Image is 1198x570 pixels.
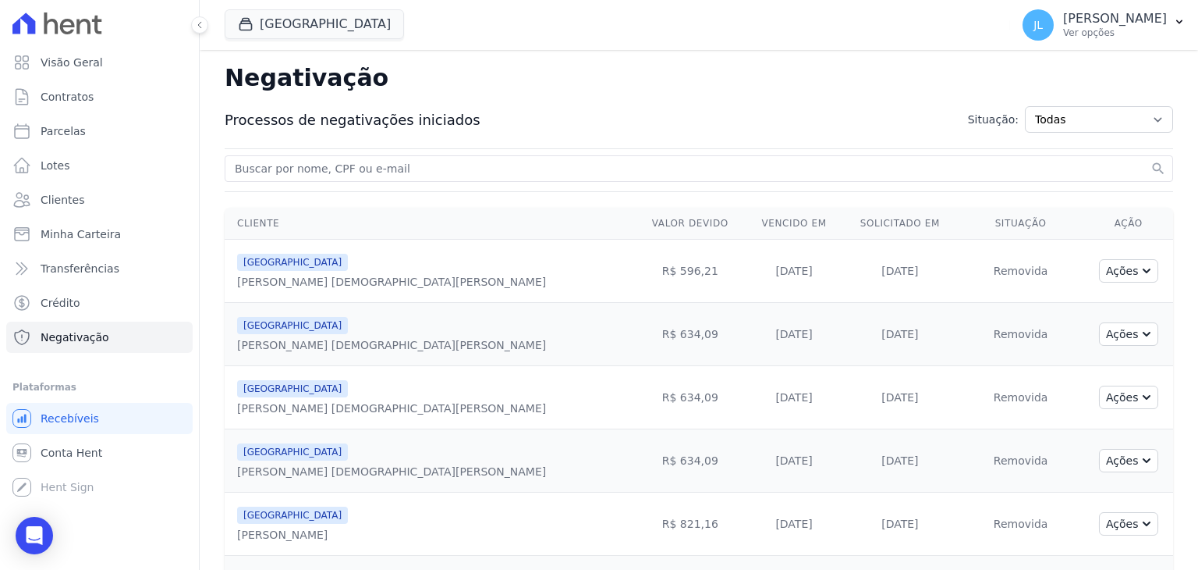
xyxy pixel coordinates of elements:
[1033,20,1043,30] span: JL
[237,317,348,334] span: [GEOGRAPHIC_DATA]
[12,378,186,397] div: Plataformas
[41,261,119,276] span: Transferências
[958,208,1084,240] th: Situação
[1099,512,1158,536] button: Ações
[237,254,348,271] span: [GEOGRAPHIC_DATA]
[41,330,109,345] span: Negativação
[746,493,842,556] td: [DATE]
[746,366,842,429] td: [DATE]
[6,47,193,78] a: Visão Geral
[958,493,1084,556] td: Removida
[41,445,102,461] span: Conta Hent
[232,159,1147,178] input: Buscar por nome, CPF ou e-mail
[746,240,842,303] td: [DATE]
[1099,386,1158,409] button: Ações
[968,112,1019,128] span: Situação:
[16,517,53,554] div: Open Intercom Messenger
[635,240,746,303] td: R$ 596,21
[958,240,1084,303] td: Removida
[1099,449,1158,472] button: Ações
[225,9,404,39] button: [GEOGRAPHIC_DATA]
[842,240,958,303] td: [DATE]
[1010,3,1198,47] button: JL [PERSON_NAME] Ver opções
[6,184,193,216] a: Clientes
[6,150,193,181] a: Lotes
[1099,259,1158,283] button: Ações
[1063,27,1167,39] p: Ver opções
[225,208,635,240] th: Cliente
[958,429,1084,493] td: Removida
[6,116,193,147] a: Parcelas
[6,253,193,284] a: Transferências
[958,303,1084,366] td: Removida
[237,274,546,290] div: [PERSON_NAME] [DEMOGRAPHIC_DATA][PERSON_NAME]
[237,464,546,479] div: [PERSON_NAME] [DEMOGRAPHIC_DATA][PERSON_NAME]
[635,493,746,556] td: R$ 821,16
[6,81,193,112] a: Contratos
[746,429,842,493] td: [DATE]
[225,62,1173,94] h2: Negativação
[237,444,348,461] span: [GEOGRAPHIC_DATA]
[237,401,546,416] div: [PERSON_NAME] [DEMOGRAPHIC_DATA][PERSON_NAME]
[225,109,480,130] span: Processos de negativações iniciados
[842,493,958,556] td: [DATE]
[958,366,1084,429] td: Removida
[1099,322,1158,346] button: Ações
[237,337,546,353] div: [PERSON_NAME] [DEMOGRAPHIC_DATA][PERSON_NAME]
[41,411,99,426] span: Recebíveis
[41,192,84,208] span: Clientes
[6,437,193,468] a: Conta Hent
[41,123,86,139] span: Parcelas
[41,226,121,242] span: Minha Carteira
[635,366,746,429] td: R$ 634,09
[237,380,348,397] span: [GEOGRAPHIC_DATA]
[746,208,842,240] th: Vencido em
[41,158,70,173] span: Lotes
[6,287,193,319] a: Crédito
[41,295,80,311] span: Crédito
[842,208,958,240] th: Solicitado em
[746,303,842,366] td: [DATE]
[1063,11,1167,27] p: [PERSON_NAME]
[635,208,746,240] th: Valor devido
[842,429,958,493] td: [DATE]
[41,89,94,105] span: Contratos
[41,55,103,70] span: Visão Geral
[842,303,958,366] td: [DATE]
[635,303,746,366] td: R$ 634,09
[842,366,958,429] td: [DATE]
[635,429,746,493] td: R$ 634,09
[6,219,193,250] a: Minha Carteira
[6,403,193,434] a: Recebíveis
[1084,208,1173,240] th: Ação
[1150,161,1166,176] button: search
[6,322,193,353] a: Negativação
[237,527,348,543] div: [PERSON_NAME]
[237,507,348,524] span: [GEOGRAPHIC_DATA]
